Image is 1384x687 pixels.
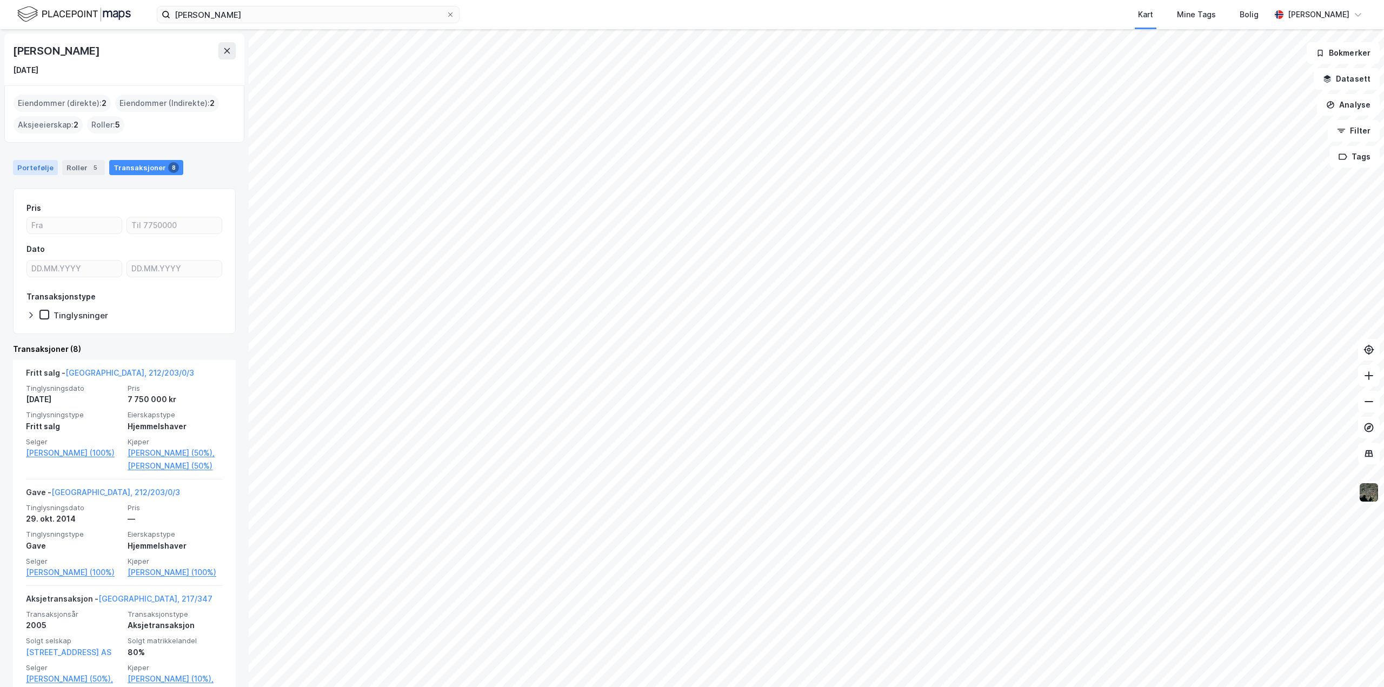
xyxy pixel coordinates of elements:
[1314,68,1380,90] button: Datasett
[128,663,223,672] span: Kjøper
[128,446,223,459] a: [PERSON_NAME] (50%),
[210,97,215,110] span: 2
[26,366,194,384] div: Fritt salg -
[128,672,223,685] a: [PERSON_NAME] (10%),
[87,116,124,134] div: Roller :
[1317,94,1380,116] button: Analyse
[74,118,78,131] span: 2
[26,512,121,525] div: 29. okt. 2014
[54,310,108,321] div: Tinglysninger
[26,202,41,215] div: Pris
[1138,8,1153,21] div: Kart
[102,97,107,110] span: 2
[13,64,38,77] div: [DATE]
[128,437,223,446] span: Kjøper
[26,437,121,446] span: Selger
[26,393,121,406] div: [DATE]
[1328,120,1380,142] button: Filter
[26,636,121,645] span: Solgt selskap
[1288,8,1349,21] div: [PERSON_NAME]
[62,160,105,175] div: Roller
[26,290,96,303] div: Transaksjonstype
[115,118,120,131] span: 5
[13,160,58,175] div: Portefølje
[109,160,183,175] div: Transaksjoner
[1330,635,1384,687] iframe: Chat Widget
[51,488,180,497] a: [GEOGRAPHIC_DATA], 212/203/0/3
[26,243,45,256] div: Dato
[128,566,223,579] a: [PERSON_NAME] (100%)
[14,95,111,112] div: Eiendommer (direkte) :
[26,592,212,610] div: Aksjetransaksjon -
[128,557,223,566] span: Kjøper
[26,610,121,619] span: Transaksjonsår
[1359,482,1379,503] img: 9k=
[170,6,446,23] input: Søk på adresse, matrikkel, gårdeiere, leietakere eller personer
[128,420,223,433] div: Hjemmelshaver
[127,261,222,277] input: DD.MM.YYYY
[13,343,236,356] div: Transaksjoner (8)
[128,384,223,393] span: Pris
[27,217,122,234] input: Fra
[26,530,121,539] span: Tinglysningstype
[128,459,223,472] a: [PERSON_NAME] (50%)
[13,42,102,59] div: [PERSON_NAME]
[1240,8,1259,21] div: Bolig
[17,5,131,24] img: logo.f888ab2527a4732fd821a326f86c7f29.svg
[26,672,121,685] a: [PERSON_NAME] (50%),
[128,530,223,539] span: Eierskapstype
[128,410,223,419] span: Eierskapstype
[128,636,223,645] span: Solgt matrikkelandel
[1307,42,1380,64] button: Bokmerker
[128,619,223,632] div: Aksjetransaksjon
[26,446,121,459] a: [PERSON_NAME] (100%)
[128,503,223,512] span: Pris
[1177,8,1216,21] div: Mine Tags
[26,420,121,433] div: Fritt salg
[26,503,121,512] span: Tinglysningsdato
[26,663,121,672] span: Selger
[26,539,121,552] div: Gave
[128,539,223,552] div: Hjemmelshaver
[168,162,179,173] div: 8
[26,410,121,419] span: Tinglysningstype
[26,648,111,657] a: [STREET_ADDRESS] AS
[26,486,180,503] div: Gave -
[26,557,121,566] span: Selger
[127,217,222,234] input: Til 7750000
[14,116,83,134] div: Aksjeeierskap :
[128,512,223,525] div: —
[128,610,223,619] span: Transaksjonstype
[98,594,212,603] a: [GEOGRAPHIC_DATA], 217/347
[128,646,223,659] div: 80%
[27,261,122,277] input: DD.MM.YYYY
[128,393,223,406] div: 7 750 000 kr
[26,566,121,579] a: [PERSON_NAME] (100%)
[90,162,101,173] div: 5
[26,619,121,632] div: 2005
[1329,146,1380,168] button: Tags
[26,384,121,393] span: Tinglysningsdato
[65,368,194,377] a: [GEOGRAPHIC_DATA], 212/203/0/3
[115,95,219,112] div: Eiendommer (Indirekte) :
